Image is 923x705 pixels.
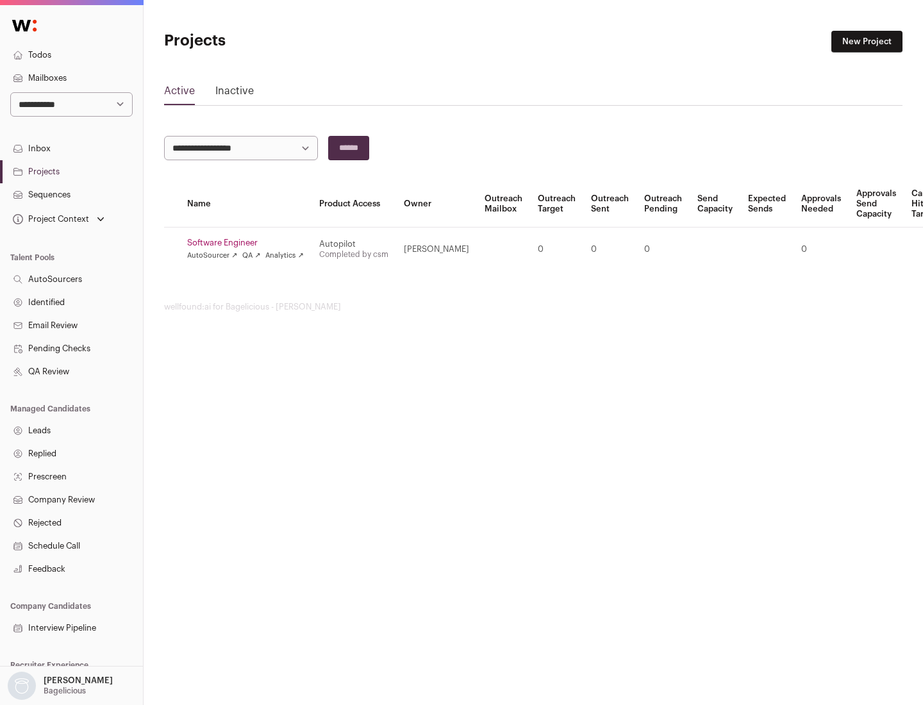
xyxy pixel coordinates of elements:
[636,181,690,228] th: Outreach Pending
[10,210,107,228] button: Open dropdown
[396,181,477,228] th: Owner
[740,181,794,228] th: Expected Sends
[396,228,477,272] td: [PERSON_NAME]
[583,228,636,272] td: 0
[44,686,86,696] p: Bagelicious
[242,251,260,261] a: QA ↗
[10,214,89,224] div: Project Context
[583,181,636,228] th: Outreach Sent
[690,181,740,228] th: Send Capacity
[8,672,36,700] img: nopic.png
[187,238,304,248] a: Software Engineer
[831,31,902,53] a: New Project
[312,181,396,228] th: Product Access
[5,13,44,38] img: Wellfound
[530,228,583,272] td: 0
[530,181,583,228] th: Outreach Target
[164,31,410,51] h1: Projects
[794,181,849,228] th: Approvals Needed
[477,181,530,228] th: Outreach Mailbox
[215,83,254,104] a: Inactive
[636,228,690,272] td: 0
[164,302,902,312] footer: wellfound:ai for Bagelicious - [PERSON_NAME]
[319,239,388,249] div: Autopilot
[265,251,303,261] a: Analytics ↗
[179,181,312,228] th: Name
[794,228,849,272] td: 0
[319,251,388,258] a: Completed by csm
[44,676,113,686] p: [PERSON_NAME]
[849,181,904,228] th: Approvals Send Capacity
[187,251,237,261] a: AutoSourcer ↗
[5,672,115,700] button: Open dropdown
[164,83,195,104] a: Active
